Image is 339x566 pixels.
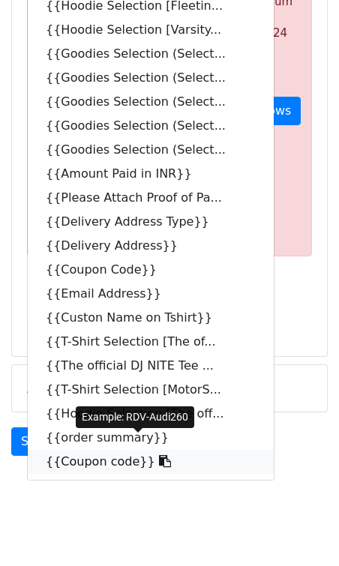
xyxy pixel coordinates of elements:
[11,427,61,456] a: Send
[28,258,274,282] a: {{Coupon Code}}
[28,354,274,378] a: {{The official DJ NITE Tee ...
[28,378,274,402] a: {{T-Shirt Selection [MotorS...
[28,402,274,426] a: {{Hoodie Selection [The off...
[28,18,274,42] a: {{Hoodie Selection [Varsity...
[28,138,274,162] a: {{Goodies Selection (Select...
[28,186,274,210] a: {{Please Attach Proof of Pa...
[28,114,274,138] a: {{Goodies Selection (Select...
[28,210,274,234] a: {{Delivery Address Type}}
[28,66,274,90] a: {{Goodies Selection (Select...
[28,162,274,186] a: {{Amount Paid in INR}}
[28,234,274,258] a: {{Delivery Address}}
[28,450,274,474] a: {{Coupon code}}
[264,494,339,566] iframe: Chat Widget
[76,406,194,428] div: Example: RDV-Audi260
[28,42,274,66] a: {{Goodies Selection (Select...
[28,306,274,330] a: {{Custon Name on Tshirt}}
[28,426,274,450] a: {{order summary}}
[28,330,274,354] a: {{T-Shirt Selection [The of...
[28,90,274,114] a: {{Goodies Selection (Select...
[28,282,274,306] a: {{Email Address}}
